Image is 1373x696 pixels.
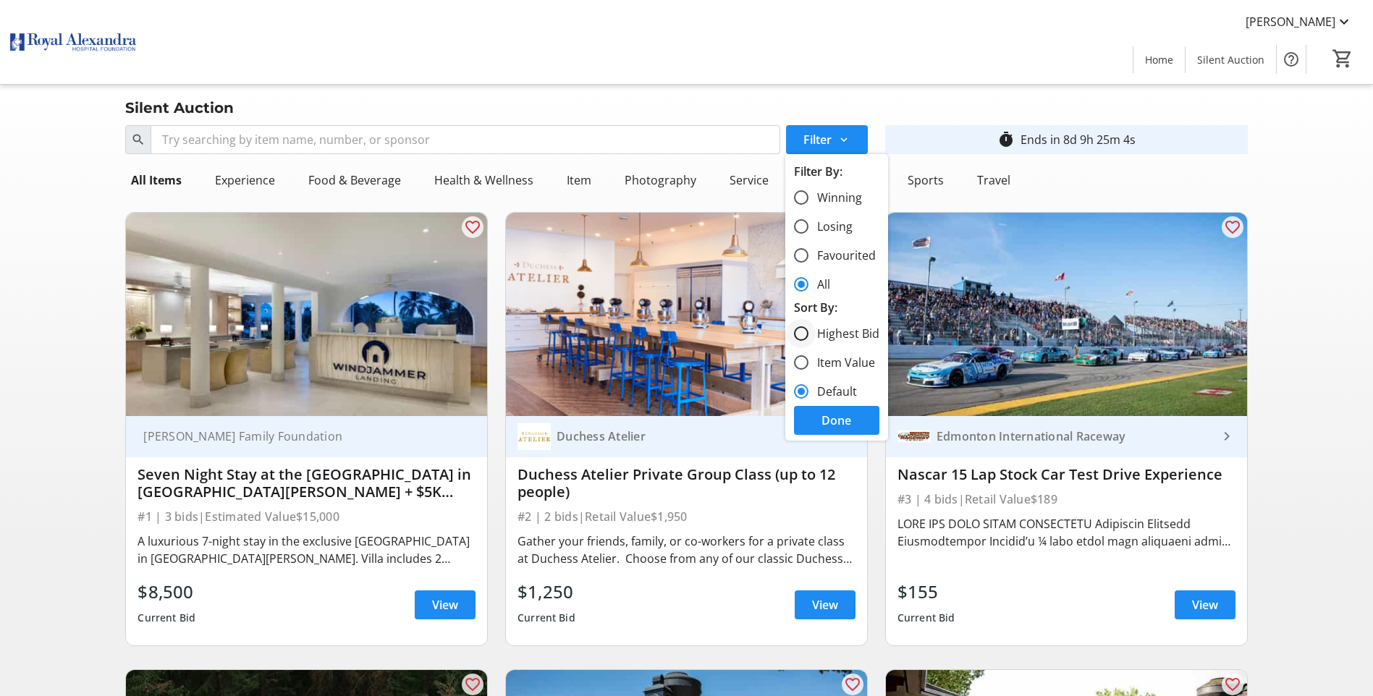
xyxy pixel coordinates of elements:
div: Gather your friends, family, or co-workers for a private class at Duchess Atelier. Choose from an... [517,532,856,567]
span: View [432,596,458,614]
div: Experience [209,166,281,195]
span: Home [1145,52,1173,67]
div: $155 [897,579,955,605]
div: Current Bid [138,605,195,631]
mat-icon: keyboard_arrow_right [1218,428,1235,445]
label: Default [808,383,857,400]
div: Travel [971,166,1016,195]
div: #1 | 3 bids | Estimated Value $15,000 [138,506,476,527]
img: Nascar 15 Lap Stock Car Test Drive Experience [886,213,1247,416]
a: View [795,590,856,619]
div: Filter By: [794,163,879,180]
div: Edmonton International Raceway [931,429,1218,444]
img: Duchess Atelier [517,420,551,453]
span: Silent Auction [1197,52,1264,67]
a: Edmonton International RacewayEdmonton International Raceway [886,416,1247,457]
img: Edmonton International Raceway [897,420,931,453]
div: Photography [619,166,702,195]
div: $1,250 [517,579,575,605]
a: Silent Auction [1186,46,1276,73]
a: Home [1133,46,1185,73]
img: Royal Alexandra Hospital Foundation's Logo [9,6,138,78]
div: Current Bid [897,605,955,631]
div: Health & Wellness [428,166,539,195]
mat-icon: favorite_outline [844,676,861,693]
div: Sports [902,166,950,195]
span: View [812,596,838,614]
label: Losing [808,218,853,235]
div: A luxurious 7-night stay in the exclusive [GEOGRAPHIC_DATA] in [GEOGRAPHIC_DATA][PERSON_NAME]. Vi... [138,532,476,567]
div: #2 | 2 bids | Retail Value $1,950 [517,506,856,527]
label: All [808,276,830,293]
mat-icon: favorite_outline [464,676,481,693]
div: LORE IPS DOLO SITAM CONSECTETU Adipiscin Elitsedd Eiusmodtempor Incidid’u ¼ labo etdol magn aliqu... [897,515,1235,550]
div: Duchess Atelier Private Group Class (up to 12 people) [517,466,856,501]
div: Seven Night Stay at the [GEOGRAPHIC_DATA] in [GEOGRAPHIC_DATA][PERSON_NAME] + $5K Travel Voucher [138,466,476,501]
a: View [415,590,476,619]
div: Silent Auction [117,96,242,119]
div: Duchess Atelier [551,429,838,444]
button: Done [794,406,879,435]
button: [PERSON_NAME] [1234,10,1364,33]
label: Item Value [808,354,875,371]
div: Nascar 15 Lap Stock Car Test Drive Experience [897,466,1235,483]
mat-icon: favorite_outline [464,218,481,236]
a: View [1175,590,1235,619]
div: All Items [125,166,187,195]
div: [PERSON_NAME] Family Foundation [138,429,458,444]
input: Try searching by item name, number, or sponsor [151,125,780,154]
button: Help [1277,45,1306,74]
span: Filter [803,131,832,148]
mat-icon: favorite_outline [1224,218,1241,236]
mat-icon: favorite_outline [1224,676,1241,693]
span: Done [821,412,851,429]
div: $8,500 [138,579,195,605]
img: Seven Night Stay at the Windjammer Landing Resort in St. Lucia + $5K Travel Voucher [126,213,487,416]
a: Duchess AtelierDuchess Atelier [506,416,867,457]
button: Cart [1330,46,1356,72]
span: [PERSON_NAME] [1246,13,1335,30]
button: Filter [786,125,868,154]
div: Food & Beverage [303,166,407,195]
label: Highest Bid [808,325,879,342]
div: Sort By: [794,299,879,316]
div: #3 | 4 bids | Retail Value $189 [897,489,1235,509]
span: View [1192,596,1218,614]
div: Ends in 8d 9h 25m 4s [1021,131,1136,148]
img: Duchess Atelier Private Group Class (up to 12 people) [506,213,867,416]
label: Favourited [808,247,876,264]
div: Current Bid [517,605,575,631]
mat-icon: timer_outline [997,131,1015,148]
label: Winning [808,189,862,206]
div: Item [561,166,597,195]
div: Service [724,166,774,195]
